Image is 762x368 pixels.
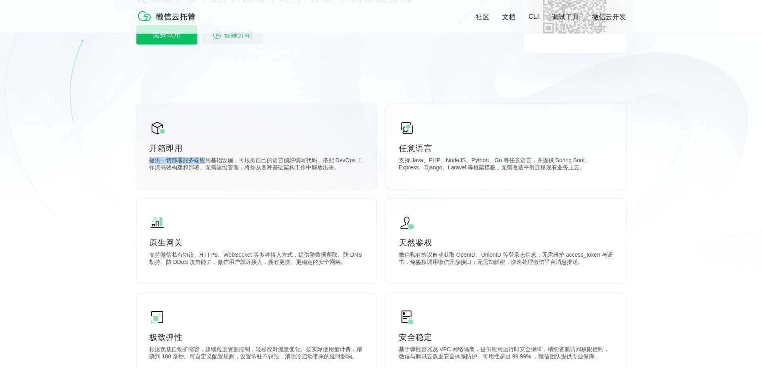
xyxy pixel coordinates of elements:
[399,332,613,343] p: 安全稳定
[552,12,579,22] a: 调试工具
[502,12,516,22] a: 文档
[149,346,364,362] p: 根据负载自动扩缩容，超细粒度资源控制，轻松应对流量变化。按实际使用量计费，精确到 100 毫秒。可自定义配置规则，设置常驻不销毁，消除冷启动带来的延时影响。
[149,157,364,173] p: 提供一切部署服务端应用基础设施，可根据自己的语言偏好编写代码，搭配 DevOps 工作流高效构建和部署。无需运维管理，将你从各种基础架构工作中解放出来。
[399,237,613,248] p: 天然鉴权
[149,237,364,248] p: 原生网关
[149,143,364,154] p: 开箱即用
[399,346,613,362] p: 基于弹性容器及 VPC 网络隔离，提供应用运行时安全保障，精细资源访问权限控制，微信与腾讯云双重安全体系防护。可用性超过 99.99% ，微信团队提供专业保障。
[399,157,613,173] p: 支持 Java、PHP、NodeJS、Python、Go 等任意语言，并提供 Spring Boot、Express、Django、Laravel 等框架模板，无需改造平滑迁移现有业务上云。
[399,251,613,267] p: 微信私有协议自动获取 OpenID、UnionID 等登录态信息；无需维护 access_token 与证书，免鉴权调用微信开放接口；无需加解密，快速处理微信平台消息推送。
[476,12,489,22] a: 社区
[149,332,364,343] p: 极致弹性
[592,12,626,22] a: 微信云开发
[528,13,539,21] a: CLI
[399,143,613,154] p: 任意语言
[149,251,364,267] p: 支持微信私有协议、HTTPS、WebSocket 等多种接入方式，提供防数据爬取、防 DNS 劫持、防 DDoS 攻击能力，微信用户就近接入，拥有更快、更稳定的安全网络。
[212,30,222,40] img: video_play.svg
[136,25,197,44] p: 免费试用
[136,18,200,25] a: 微信云托管
[224,25,252,44] span: 视频介绍
[136,8,200,24] img: 微信云托管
